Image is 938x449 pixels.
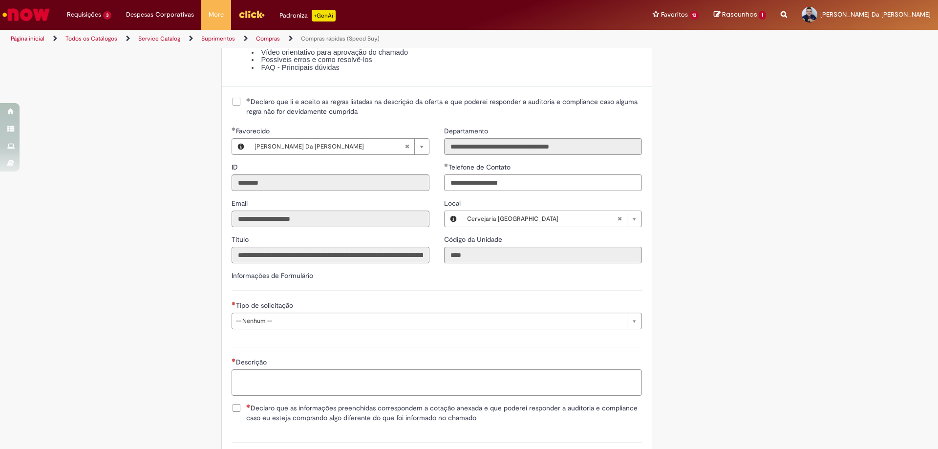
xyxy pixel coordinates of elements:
a: Cervejaria [GEOGRAPHIC_DATA]Limpar campo Local [462,211,641,227]
img: click_logo_yellow_360x200.png [238,7,265,21]
span: [PERSON_NAME] Da [PERSON_NAME] [255,139,405,154]
label: Somente leitura - Departamento [444,126,490,136]
span: Declaro que li e aceito as regras listadas na descrição da oferta e que poderei responder a audit... [246,97,642,116]
label: Informações de Formulário [232,271,313,280]
span: Local [444,199,463,208]
span: Tipo de solicitação [236,301,295,310]
a: Service Catalog [138,35,180,43]
input: Departamento [444,138,642,155]
label: Somente leitura - Email [232,198,250,208]
span: Favoritos [661,10,688,20]
p: +GenAi [312,10,336,21]
span: Necessários - Favorecido [236,127,272,135]
span: Cervejaria [GEOGRAPHIC_DATA] [467,211,617,227]
span: 13 [690,11,700,20]
span: Requisições [67,10,101,20]
span: Obrigatório Preenchido [232,127,236,131]
a: Rascunhos [714,10,766,20]
span: Necessários [232,301,236,305]
label: Somente leitura - Código da Unidade [444,235,504,244]
div: Padroniza [279,10,336,21]
span: Somente leitura - Departamento [444,127,490,135]
span: More [209,10,224,20]
a: Página inicial [11,35,44,43]
span: Necessários [232,358,236,362]
span: [PERSON_NAME] Da [PERSON_NAME] [820,10,931,19]
span: 1 [759,11,766,20]
textarea: Descrição [232,369,642,396]
input: Código da Unidade [444,247,642,263]
a: [PERSON_NAME] Da [PERSON_NAME]Limpar campo Favorecido [250,139,429,154]
span: -- Nenhum -- [236,313,622,329]
button: Local, Visualizar este registro Cervejaria Uberlândia [445,211,462,227]
li: Possíveis erros e como resolvê-los [251,56,642,64]
span: Despesas Corporativas [126,10,194,20]
input: Email [232,211,429,227]
input: ID [232,174,429,191]
span: Somente leitura - ID [232,163,240,171]
span: Obrigatório Preenchido [444,163,448,167]
span: Obrigatório Preenchido [246,98,251,102]
label: Somente leitura - ID [232,162,240,172]
span: Somente leitura - Email [232,199,250,208]
li: Vídeo orientativo para aprovação do chamado [251,49,642,57]
span: Descrição [236,358,269,366]
span: Necessários [246,404,251,408]
a: Suprimentos [201,35,235,43]
abbr: Limpar campo Local [612,211,627,227]
span: Telefone de Contato [448,163,512,171]
ul: Trilhas de página [7,30,618,48]
label: Somente leitura - Título [232,235,251,244]
span: 3 [103,11,111,20]
span: Rascunhos [722,10,757,19]
img: ServiceNow [1,5,51,24]
input: Telefone de Contato [444,174,642,191]
abbr: Limpar campo Favorecido [400,139,414,154]
li: FAQ - Principais dúvidas [251,64,642,72]
a: Compras [256,35,280,43]
a: Compras rápidas (Speed Buy) [301,35,380,43]
input: Título [232,247,429,263]
span: Declaro que as informações preenchidas correspondem a cotação anexada e que poderei responder a a... [246,403,642,423]
button: Favorecido, Visualizar este registro Erick Vinicius Da Mota Borges [232,139,250,154]
a: Todos os Catálogos [65,35,117,43]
